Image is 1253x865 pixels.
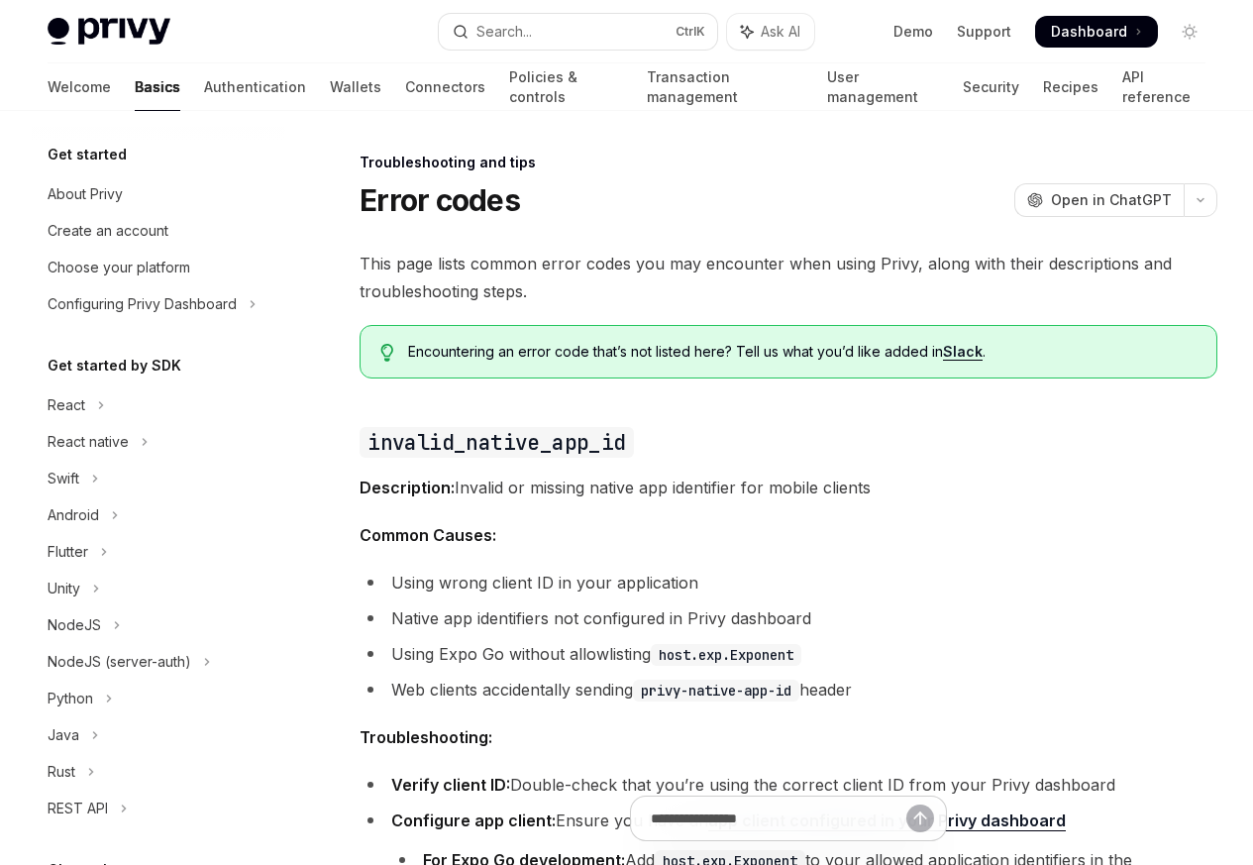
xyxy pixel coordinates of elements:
div: Java [48,723,79,747]
a: Wallets [330,63,381,111]
button: Toggle dark mode [1174,16,1205,48]
a: Create an account [32,213,285,249]
div: Configuring Privy Dashboard [48,292,237,316]
button: Toggle Unity section [32,571,285,606]
strong: Description: [360,478,455,497]
a: Connectors [405,63,485,111]
li: Using wrong client ID in your application [360,569,1217,596]
h5: Get started [48,143,127,166]
li: Using Expo Go without allowlisting [360,640,1217,668]
div: Troubleshooting and tips [360,153,1217,172]
strong: Troubleshooting: [360,727,492,747]
code: invalid_native_app_id [360,427,633,458]
a: Basics [135,63,180,111]
button: Toggle Python section [32,681,285,716]
a: Transaction management [647,63,804,111]
a: Authentication [204,63,306,111]
div: Swift [48,467,79,490]
a: User management [827,63,939,111]
li: Web clients accidentally sending header [360,676,1217,703]
div: Unity [48,577,80,600]
a: About Privy [32,176,285,212]
div: Search... [476,20,532,44]
button: Toggle REST API section [32,791,285,826]
h5: Get started by SDK [48,354,181,378]
button: Toggle NodeJS section [32,607,285,643]
span: Ctrl K [676,24,705,40]
button: Open in ChatGPT [1014,183,1184,217]
button: Toggle assistant panel [727,14,814,50]
svg: Tip [380,344,394,362]
a: Dashboard [1035,16,1158,48]
div: REST API [48,797,108,820]
button: Toggle Android section [32,497,285,533]
div: Choose your platform [48,256,190,279]
span: Dashboard [1051,22,1127,42]
a: Welcome [48,63,111,111]
button: Toggle Java section [32,717,285,753]
button: Toggle React native section [32,424,285,460]
span: Open in ChatGPT [1051,190,1172,210]
div: Rust [48,760,75,784]
button: Send message [906,805,934,832]
a: Demo [893,22,933,42]
a: Recipes [1043,63,1098,111]
span: Invalid or missing native app identifier for mobile clients [360,474,1217,501]
code: privy-native-app-id [633,680,799,702]
div: Python [48,687,93,710]
span: This page lists common error codes you may encounter when using Privy, along with their descripti... [360,250,1217,305]
div: React [48,393,85,417]
h1: Error codes [360,182,520,218]
div: About Privy [48,182,123,206]
div: NodeJS [48,613,101,637]
button: Toggle Flutter section [32,534,285,570]
button: Toggle Swift section [32,461,285,496]
img: light logo [48,18,170,46]
div: NodeJS (server-auth) [48,650,191,674]
div: Flutter [48,540,88,564]
button: Toggle React section [32,387,285,423]
div: React native [48,430,129,454]
strong: Common Causes: [360,525,496,545]
li: Native app identifiers not configured in Privy dashboard [360,604,1217,632]
code: host.exp.Exponent [651,644,801,666]
span: Ask AI [761,22,800,42]
li: Double-check that you’re using the correct client ID from your Privy dashboard [360,771,1217,799]
div: Android [48,503,99,527]
a: Slack [943,343,983,361]
input: Ask a question... [651,797,906,840]
div: Create an account [48,219,168,243]
span: Encountering an error code that’s not listed here? Tell us what you’d like added in . [408,342,1197,362]
button: Toggle Configuring Privy Dashboard section [32,286,285,322]
button: Toggle NodeJS (server-auth) section [32,644,285,680]
button: Open search [439,14,717,50]
a: Policies & controls [509,63,623,111]
a: Security [963,63,1019,111]
strong: Verify client ID: [391,775,510,795]
a: Support [957,22,1011,42]
button: Toggle Rust section [32,754,285,790]
a: Choose your platform [32,250,285,285]
a: API reference [1122,63,1205,111]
